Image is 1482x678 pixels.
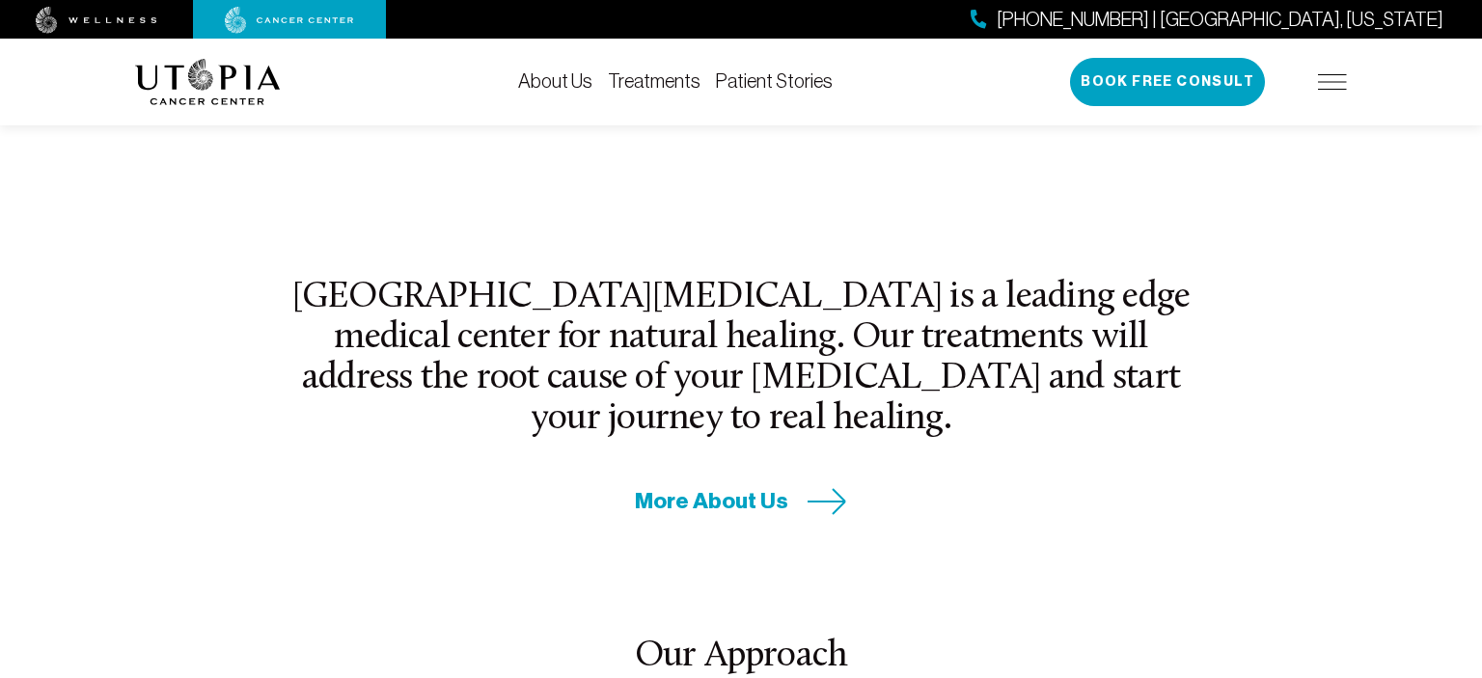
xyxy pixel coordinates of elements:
[971,6,1443,34] a: [PHONE_NUMBER] | [GEOGRAPHIC_DATA], [US_STATE]
[225,7,354,34] img: cancer center
[289,278,1193,441] h2: [GEOGRAPHIC_DATA][MEDICAL_DATA] is a leading edge medical center for natural healing. Our treatme...
[608,70,700,92] a: Treatments
[186,637,1295,677] h2: Our Approach
[1070,58,1265,106] button: Book Free Consult
[36,7,157,34] img: wellness
[716,70,833,92] a: Patient Stories
[635,486,847,516] a: More About Us
[635,486,788,516] span: More About Us
[997,6,1443,34] span: [PHONE_NUMBER] | [GEOGRAPHIC_DATA], [US_STATE]
[1318,74,1347,90] img: icon-hamburger
[518,70,592,92] a: About Us
[135,59,281,105] img: logo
